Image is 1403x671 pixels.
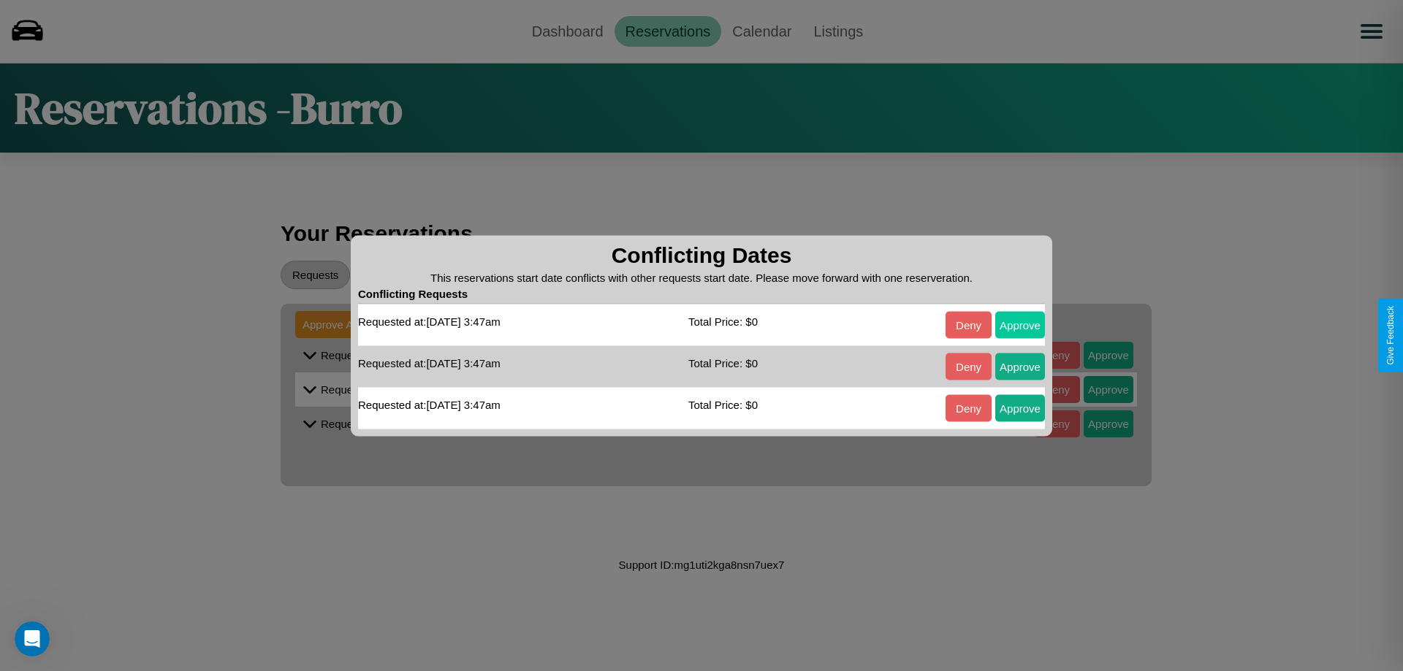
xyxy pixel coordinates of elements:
[358,267,1045,287] p: This reservations start date conflicts with other requests start date. Please move forward with o...
[995,353,1045,380] button: Approve
[358,311,501,331] p: Requested at: [DATE] 3:47am
[358,353,501,372] p: Requested at: [DATE] 3:47am
[358,287,1045,304] h4: Conflicting Requests
[946,311,992,338] button: Deny
[358,394,501,414] p: Requested at: [DATE] 3:47am
[688,394,758,414] p: Total Price: $ 0
[688,353,758,372] p: Total Price: $ 0
[946,394,992,421] button: Deny
[1385,306,1396,365] div: Give Feedback
[995,394,1045,421] button: Approve
[358,242,1045,267] h3: Conflicting Dates
[15,621,50,656] iframe: Intercom live chat
[946,353,992,380] button: Deny
[995,311,1045,338] button: Approve
[688,311,758,331] p: Total Price: $ 0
